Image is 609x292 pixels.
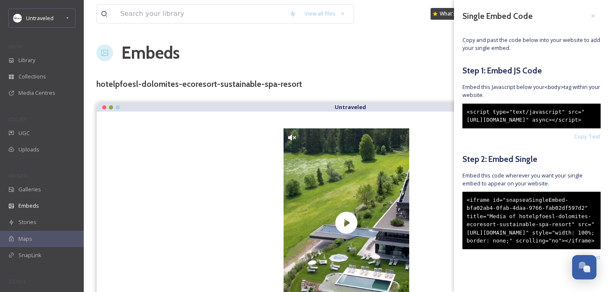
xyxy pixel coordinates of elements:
h3: Single Embed Code [462,10,533,22]
span: SnapLink [18,251,41,259]
span: Maps [18,235,32,243]
span: Untraveled [26,14,54,22]
span: Uploads [18,146,39,154]
span: Stories [18,218,36,226]
span: Galleries [18,185,41,193]
span: Media Centres [18,89,55,97]
span: <body> [544,84,564,90]
span: COLLECT [8,116,26,123]
span: Copy Text [574,133,601,141]
h5: Step 1: Embed JS Code [462,65,601,77]
a: View all files [300,5,349,22]
span: SOCIALS [8,278,25,284]
strong: Untraveled [335,103,366,111]
span: Embed this Javascript below your tag within your website. [462,83,601,99]
span: Embed this code wherever you want your single embed to appear on your website. [462,172,601,188]
div: <iframe id="snapseaSingleEmbed-bfa02ab4-0fab-4daa-9766-fab02df597d2" title="Media of hotelpfoesl-... [462,192,601,249]
span: UGC [18,129,30,137]
span: Copy and past the code below into your website to add your single embed. [462,36,601,52]
span: Collections [18,73,46,81]
div: <script type="text/javascript" src="[URL][DOMAIN_NAME]" async></script> [462,104,601,128]
button: Open Chat [572,255,596,279]
input: Search your library [116,5,285,23]
h3: hotelpfoesl-dolomites-ecoresort-sustainable-spa-resort [96,78,302,90]
span: WIDGETS [8,172,28,179]
span: Copy Text [574,253,601,261]
a: What's New [431,8,472,20]
span: MEDIA [8,43,23,50]
h5: Step 2: Embed Single [462,153,601,165]
img: Untitled%20design.png [13,14,22,22]
a: Embeds [121,40,180,65]
span: Library [18,56,35,64]
span: Embeds [18,202,39,210]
